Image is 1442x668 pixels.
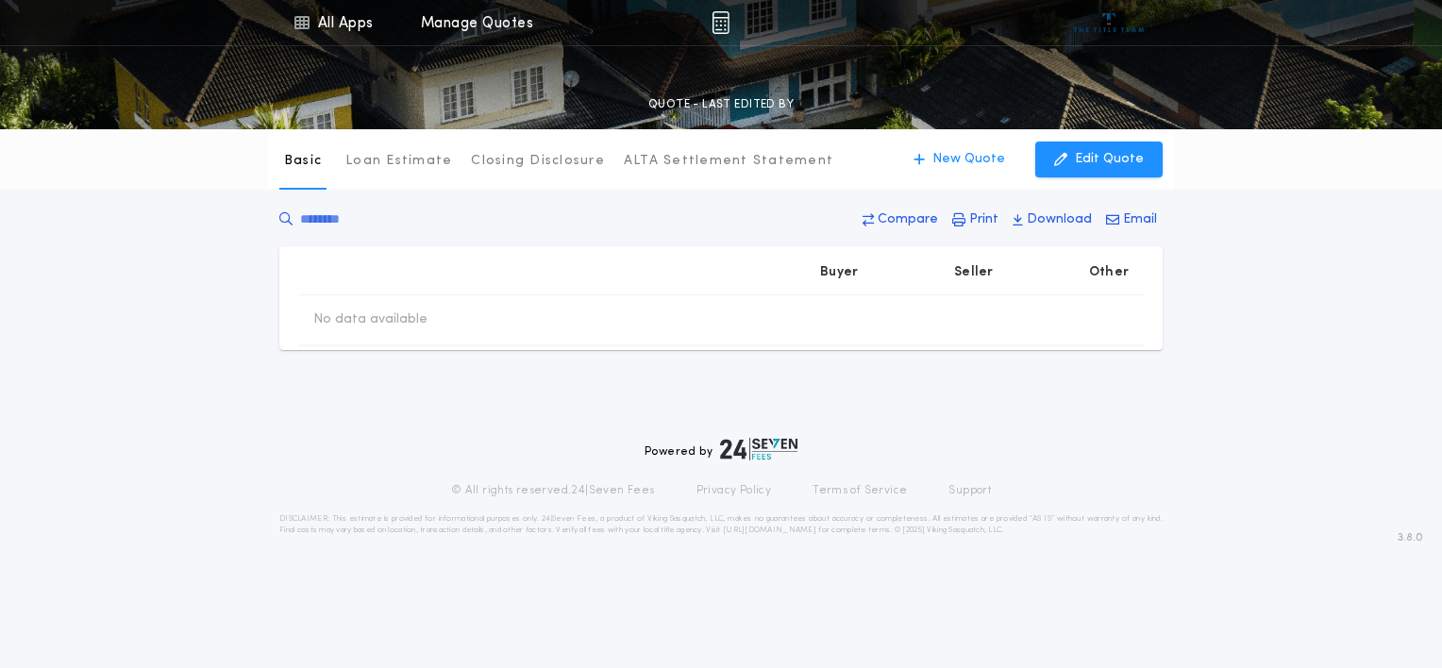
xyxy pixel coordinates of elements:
[1123,210,1157,229] p: Email
[932,150,1005,169] p: New Quote
[857,203,944,237] button: Compare
[720,438,797,460] img: logo
[1089,263,1129,282] p: Other
[696,483,772,498] a: Privacy Policy
[895,142,1024,177] button: New Quote
[820,263,858,282] p: Buyer
[813,483,907,498] a: Terms of Service
[648,95,794,114] p: QUOTE - LAST EDITED BY
[947,203,1004,237] button: Print
[1398,529,1423,546] span: 3.8.0
[954,263,994,282] p: Seller
[948,483,991,498] a: Support
[1027,210,1092,229] p: Download
[298,295,443,344] td: No data available
[723,526,816,534] a: [URL][DOMAIN_NAME]
[878,210,938,229] p: Compare
[624,152,833,171] p: ALTA Settlement Statement
[645,438,797,460] div: Powered by
[712,11,729,34] img: img
[969,210,998,229] p: Print
[471,152,605,171] p: Closing Disclosure
[1075,150,1144,169] p: Edit Quote
[345,152,452,171] p: Loan Estimate
[1074,13,1145,32] img: vs-icon
[279,513,1163,536] p: DISCLAIMER: This estimate is provided for informational purposes only. 24|Seven Fees, a product o...
[1100,203,1163,237] button: Email
[1035,142,1163,177] button: Edit Quote
[451,483,655,498] p: © All rights reserved. 24|Seven Fees
[1007,203,1098,237] button: Download
[284,152,322,171] p: Basic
